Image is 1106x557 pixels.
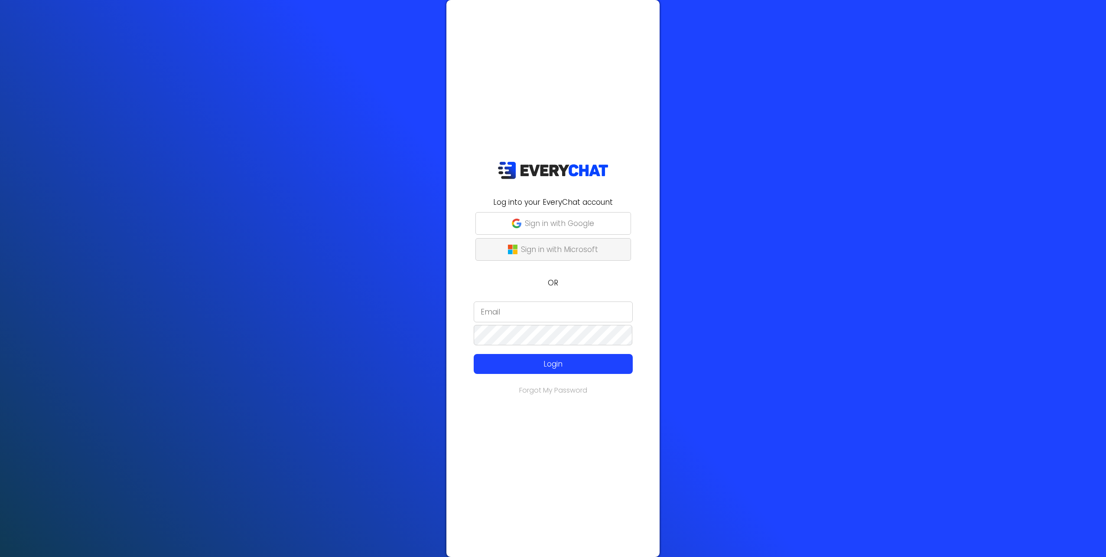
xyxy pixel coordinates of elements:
a: Forgot My Password [519,385,587,395]
input: Email [474,301,633,322]
p: Login [490,358,617,370]
p: Sign in with Google [525,218,594,229]
img: EveryChat_logo_dark.png [498,161,608,179]
p: Sign in with Microsoft [521,244,598,255]
p: OR [452,277,654,288]
h2: Log into your EveryChat account [452,197,654,208]
img: microsoft-logo.png [508,245,517,254]
button: Sign in with Google [475,212,631,235]
button: Login [474,354,633,374]
button: Sign in with Microsoft [475,238,631,261]
img: google-g.png [512,219,521,228]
